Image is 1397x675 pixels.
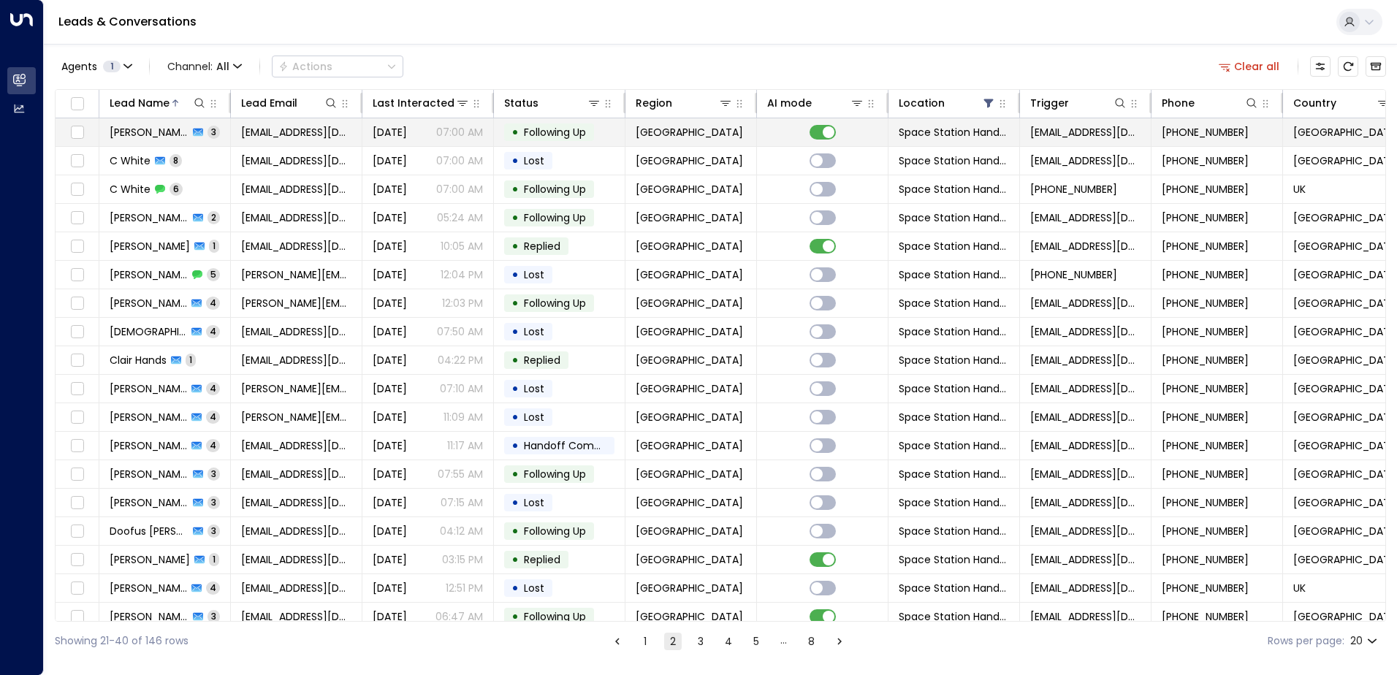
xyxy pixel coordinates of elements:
[524,239,560,253] span: Replied
[524,410,544,424] span: Lost
[1162,353,1249,367] span: +447790758701
[241,438,351,453] span: dh@fuelstoragesolutions.co.uk
[241,495,351,510] span: onlythefam@duck.com
[1162,324,1249,339] span: +447843189884
[241,467,351,481] span: dwort@hotmail.co.uk
[1162,438,1249,453] span: +447717446572
[1030,609,1141,624] span: leads@space-station.co.uk
[899,609,1009,624] span: Space Station Handsworth
[1162,467,1249,481] span: +447971891861
[1030,210,1141,225] span: leads@space-station.co.uk
[803,633,821,650] button: Go to page 8
[373,467,407,481] span: Jul 17, 2025
[511,405,519,430] div: •
[1162,296,1249,310] span: +447775621183
[608,632,849,650] nav: pagination navigation
[68,123,86,142] span: Toggle select row
[636,552,743,567] span: Birmingham
[609,633,626,650] button: Go to previous page
[110,182,151,197] span: C White
[775,633,793,650] div: …
[110,609,189,624] span: Emily Smith
[208,525,220,537] span: 3
[1030,353,1141,367] span: leads@space-station.co.uk
[373,125,407,140] span: Aug 22, 2025
[68,294,86,313] span: Toggle select row
[511,576,519,600] div: •
[110,410,187,424] span: Danny Singh
[511,604,519,629] div: •
[511,348,519,373] div: •
[899,524,1009,538] span: Space Station Handsworth
[373,94,454,112] div: Last Interacted
[68,323,86,341] span: Toggle select row
[55,633,189,649] div: Showing 21-40 of 146 rows
[373,239,407,253] span: Aug 22, 2025
[1030,94,1127,112] div: Trigger
[1350,630,1380,652] div: 20
[524,182,586,197] span: Following Up
[1030,94,1069,112] div: Trigger
[511,376,519,401] div: •
[241,125,351,140] span: brianna64617@google.co.uk
[441,495,483,510] p: 07:15 AM
[1030,239,1141,253] span: leads@space-station.co.uk
[899,210,1009,225] span: Space Station Handsworth
[61,61,97,72] span: Agents
[437,324,483,339] p: 07:50 AM
[511,490,519,515] div: •
[209,240,219,252] span: 1
[636,633,654,650] button: Go to page 1
[68,237,86,256] span: Toggle select row
[747,633,765,650] button: Go to page 5
[899,552,1009,567] span: Space Station Handsworth
[524,267,544,282] span: Lost
[209,553,219,565] span: 1
[899,324,1009,339] span: Space Station Handsworth
[208,610,220,622] span: 3
[1293,581,1306,595] span: UK
[511,262,519,287] div: •
[110,438,187,453] span: Darren Hurt
[444,410,483,424] p: 11:09 AM
[636,182,743,197] span: Birmingham
[1293,94,1390,112] div: Country
[1162,609,1249,624] span: +447840278648
[438,467,483,481] p: 07:55 AM
[373,182,407,197] span: Jul 30, 2025
[524,581,544,595] span: Lost
[636,495,743,510] span: Birmingham
[68,408,86,427] span: Toggle select row
[1162,182,1249,197] span: +447903124501
[1162,267,1249,282] span: +447775621183
[170,183,183,195] span: 6
[208,496,220,508] span: 3
[1162,210,1249,225] span: +447961962855
[206,382,220,394] span: 4
[170,154,182,167] span: 8
[161,56,248,77] button: Channel:All
[1030,495,1141,510] span: leads@space-station.co.uk
[524,524,586,538] span: Following Up
[241,153,351,168] span: netcw@outlook.com
[1030,153,1141,168] span: leads@space-station.co.uk
[68,522,86,541] span: Toggle select row
[1030,324,1141,339] span: leads@space-station.co.uk
[899,438,1009,453] span: Space Station Handsworth
[636,410,743,424] span: Birmingham
[241,94,297,112] div: Lead Email
[511,205,519,230] div: •
[511,291,519,316] div: •
[636,353,743,367] span: Birmingham
[208,126,220,138] span: 3
[899,353,1009,367] span: Space Station Handsworth
[373,94,470,112] div: Last Interacted
[1030,267,1117,282] span: +447775621183
[373,353,407,367] span: Aug 16, 2025
[504,94,601,112] div: Status
[241,552,351,567] span: elenah03@hotmail.co.uk
[241,381,351,396] span: dan.b26@yahoo.com
[524,495,544,510] span: Lost
[110,94,170,112] div: Lead Name
[1310,56,1331,77] button: Customize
